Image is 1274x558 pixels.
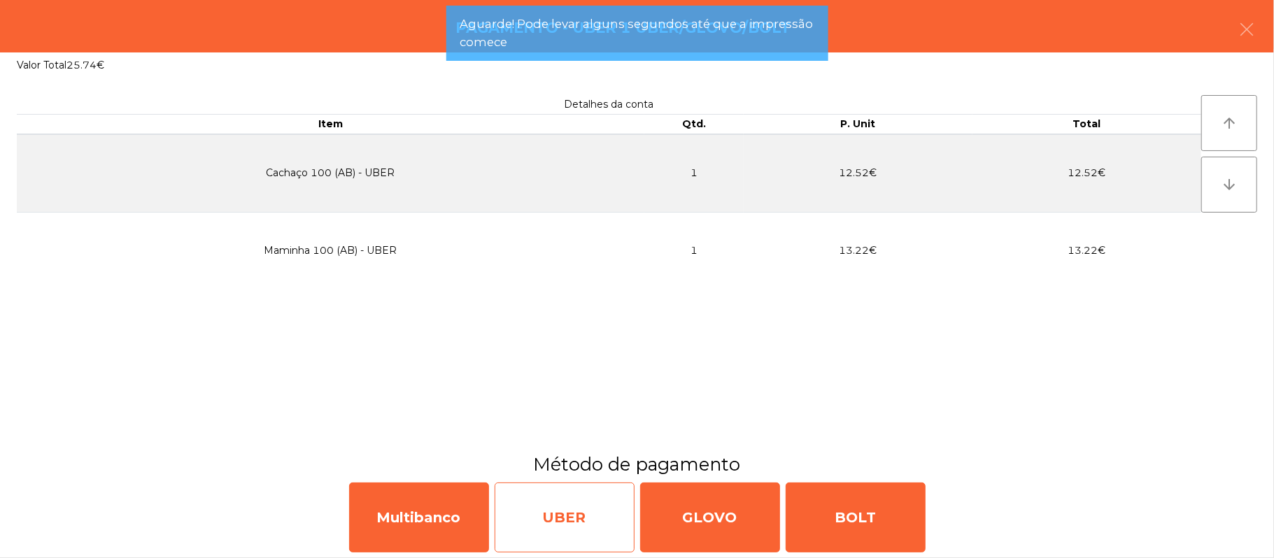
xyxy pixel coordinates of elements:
[972,134,1201,213] td: 12.52€
[66,59,104,71] span: 25.74€
[495,482,635,552] div: UBER
[972,115,1201,134] th: Total
[744,212,972,289] td: 13.22€
[17,134,644,213] td: Cachaço 100 (AB) - UBER
[644,115,744,134] th: Qtd.
[644,212,744,289] td: 1
[17,212,644,289] td: Maminha 100 (AB) - UBER
[349,482,489,552] div: Multibanco
[17,115,644,134] th: Item
[565,98,654,110] span: Detalhes da conta
[744,134,972,213] td: 12.52€
[1221,115,1238,131] i: arrow_upward
[17,59,66,71] span: Valor Total
[786,482,926,552] div: BOLT
[460,15,814,50] span: Aguarde! Pode levar alguns segundos até que a impressão comece
[640,482,780,552] div: GLOVO
[744,115,972,134] th: P. Unit
[10,452,1264,477] h3: Método de pagamento
[972,212,1201,289] td: 13.22€
[1221,176,1238,193] i: arrow_downward
[644,134,744,213] td: 1
[1201,157,1257,213] button: arrow_downward
[1201,95,1257,151] button: arrow_upward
